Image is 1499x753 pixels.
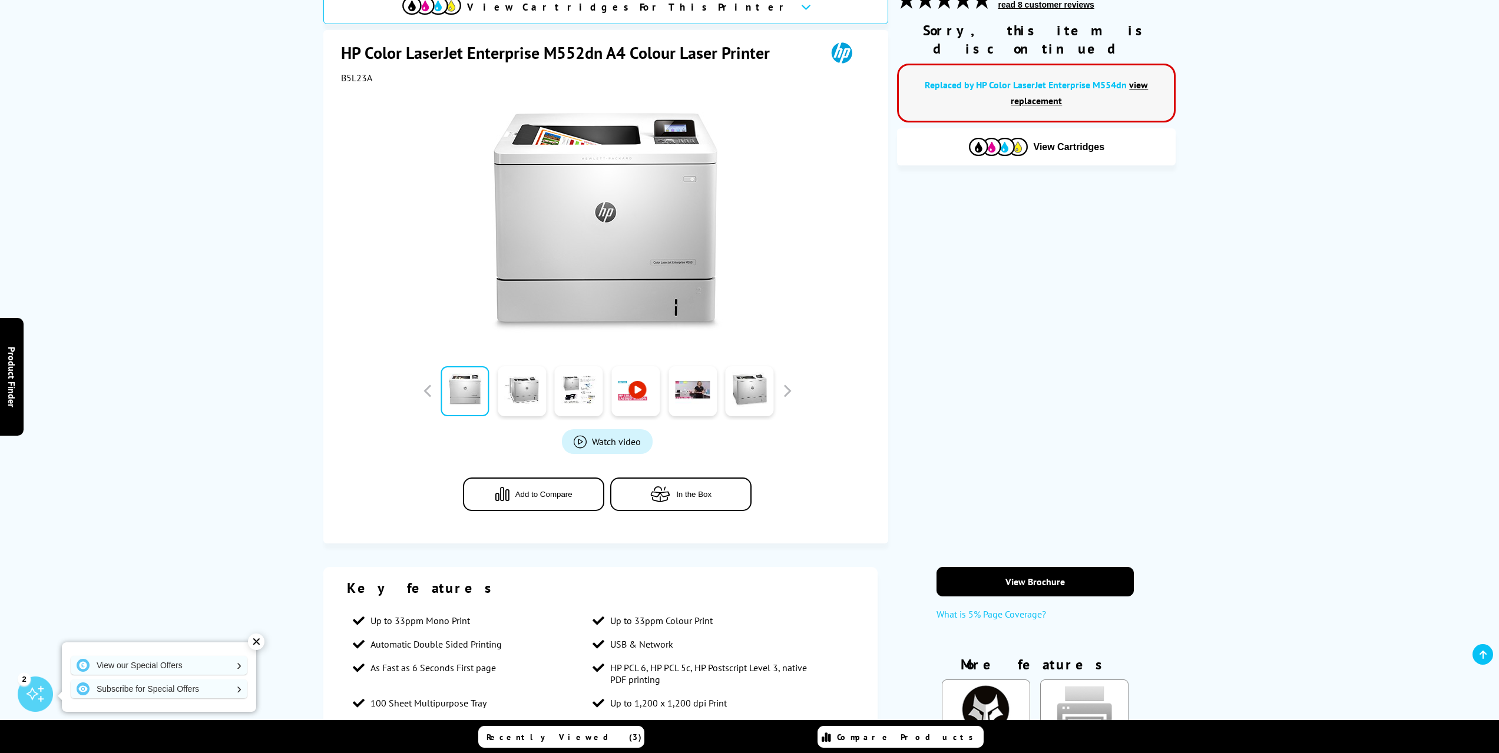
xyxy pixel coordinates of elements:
[937,608,1133,626] a: What is 5% Page Coverage?
[969,138,1028,156] img: Cartridges
[815,42,869,64] img: HP
[18,672,31,685] div: 2
[370,662,496,674] span: As Fast as 6 Seconds First page
[463,477,604,511] button: Add to Compare
[370,615,470,626] span: Up to 33ppm Mono Print
[71,656,247,675] a: View our Special Offers
[897,21,1176,58] div: Sorry, this item is discontinued
[837,732,980,742] span: Compare Products
[562,429,653,454] a: Product_All_Videos
[347,579,854,597] div: Key features
[492,107,723,338] img: HP Color LaserJet Enterprise M552dn
[937,567,1133,596] a: View Brochure
[370,697,487,709] span: 100 Sheet Multipurpose Tray
[925,79,1127,91] a: Replaced by HP Color LaserJet Enterprise M554dn
[467,1,791,14] span: View Cartridges For This Printer
[487,732,642,742] span: Recently Viewed (3)
[592,436,641,447] span: Watch video
[906,137,1167,157] button: View Cartridges
[71,679,247,698] a: Subscribe for Special Offers
[818,726,984,748] a: Compare Products
[341,72,372,84] span: B5L23A
[370,638,502,650] span: Automatic Double Sided Printing
[341,42,782,64] h1: HP Color LaserJet Enterprise M552dn A4 Colour Laser Printer
[1034,142,1105,152] span: View Cartridges
[610,477,752,511] button: In the Box
[610,615,713,626] span: Up to 33ppm Colour Print
[6,346,18,407] span: Product Finder
[676,490,712,499] span: In the Box
[610,697,727,709] span: Up to 1,200 x 1,200 dpi Print
[248,633,264,650] div: ✕
[478,726,644,748] a: Recently Viewed (3)
[610,638,673,650] span: USB & Network
[1011,79,1148,107] a: view replacement
[937,655,1133,679] div: More features
[610,662,820,685] span: HP PCL 6, HP PCL 5c, HP Postscript Level 3, native PDF printing
[515,490,573,499] span: Add to Compare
